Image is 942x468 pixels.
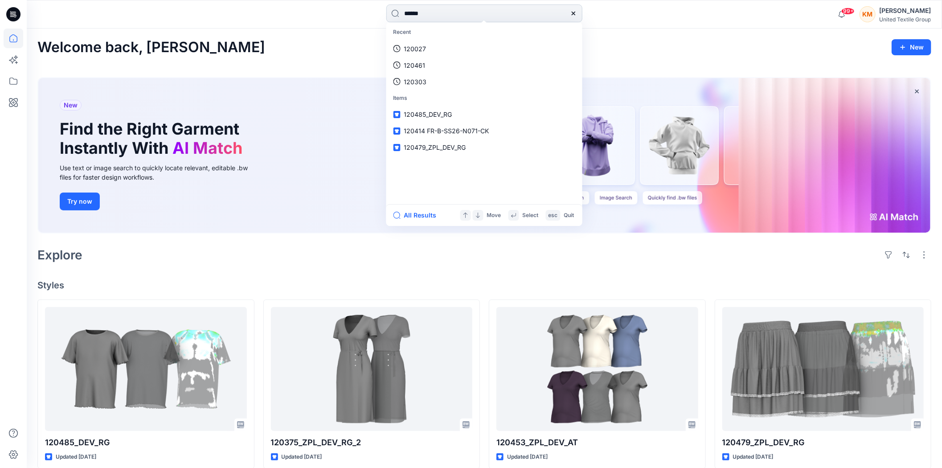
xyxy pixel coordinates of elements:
[388,123,581,139] a: 120414 FR-B-SS26-N071-CK
[393,210,442,221] button: All Results
[388,139,581,156] a: 120479_ZPL_DEV_RG
[549,211,558,220] p: esc
[37,280,931,291] h4: Styles
[564,211,574,220] p: Quit
[388,24,581,41] p: Recent
[404,144,466,151] span: 120479_ZPL_DEV_RG
[271,307,473,431] a: 120375_ZPL_DEV_RG_2
[388,90,581,107] p: Items
[60,119,247,158] h1: Find the Right Garment Instantly With
[282,452,322,462] p: Updated [DATE]
[404,77,427,86] p: 120303
[496,436,698,449] p: 120453_ZPL_DEV_AT
[172,138,242,158] span: AI Match
[64,100,78,111] span: New
[388,41,581,57] a: 120027
[388,57,581,74] a: 120461
[404,44,426,53] p: 120027
[841,8,855,15] span: 99+
[733,452,774,462] p: Updated [DATE]
[722,307,924,431] a: 120479_ZPL_DEV_RG
[507,452,548,462] p: Updated [DATE]
[404,111,452,118] span: 120485_DEV_RG
[60,193,100,210] button: Try now
[271,436,473,449] p: 120375_ZPL_DEV_RG_2
[404,61,426,70] p: 120461
[37,248,82,262] h2: Explore
[60,163,260,182] div: Use text or image search to quickly locate relevant, editable .bw files for faster design workflows.
[45,436,247,449] p: 120485_DEV_RG
[860,6,876,22] div: KM
[388,74,581,90] a: 120303
[879,16,931,23] div: United Textile Group
[404,127,489,135] span: 120414 FR-B-SS26-N071-CK
[496,307,698,431] a: 120453_ZPL_DEV_AT
[388,106,581,123] a: 120485_DEV_RG
[45,307,247,431] a: 120485_DEV_RG
[892,39,931,55] button: New
[487,211,501,220] p: Move
[37,39,265,56] h2: Welcome back, [PERSON_NAME]
[56,452,96,462] p: Updated [DATE]
[879,5,931,16] div: [PERSON_NAME]
[722,436,924,449] p: 120479_ZPL_DEV_RG
[523,211,539,220] p: Select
